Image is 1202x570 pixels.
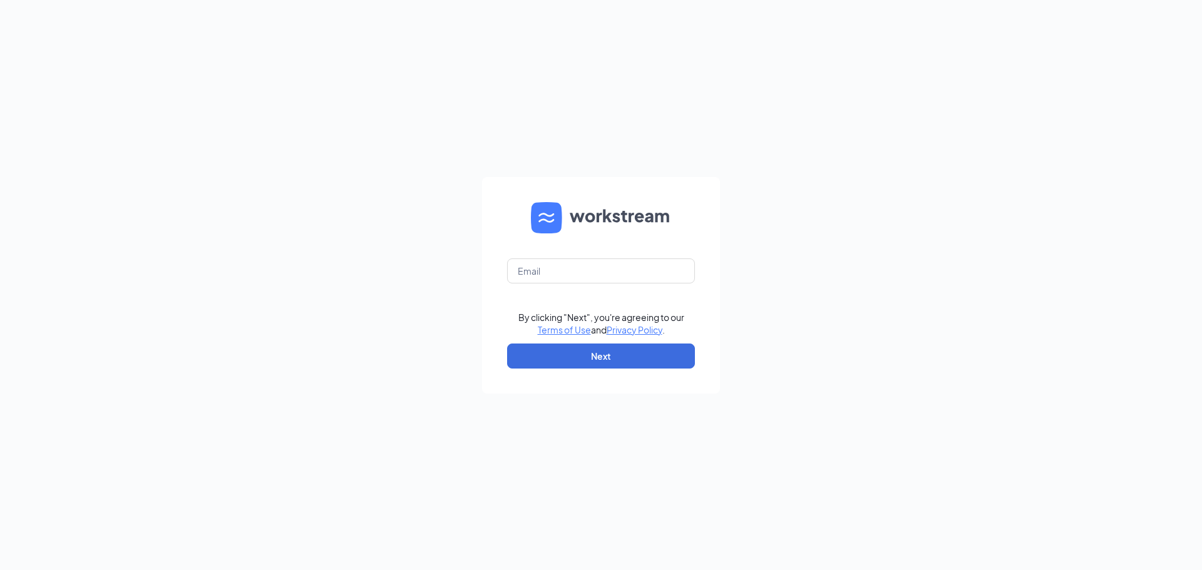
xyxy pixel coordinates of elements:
a: Privacy Policy [607,324,662,335]
img: WS logo and Workstream text [531,202,671,233]
input: Email [507,258,695,283]
button: Next [507,344,695,369]
a: Terms of Use [538,324,591,335]
div: By clicking "Next", you're agreeing to our and . [518,311,684,336]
